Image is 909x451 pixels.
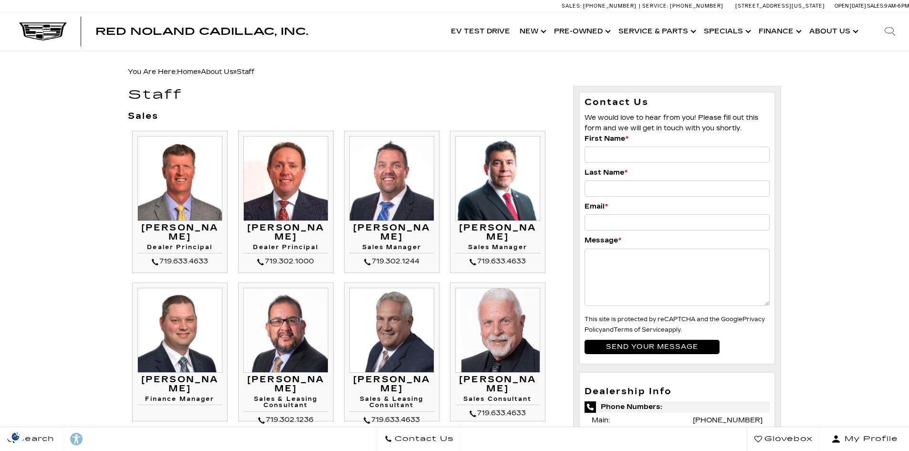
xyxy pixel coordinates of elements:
small: This site is protected by reCAPTCHA and the Google and apply. [585,316,765,333]
h3: [PERSON_NAME] [243,223,328,242]
img: Bruce Bettke [349,288,434,373]
img: Matt Canales [455,136,540,221]
img: Cadillac Dark Logo with Cadillac White Text [19,22,67,41]
h3: [PERSON_NAME] [243,375,328,394]
a: Sales: [PHONE_NUMBER] [562,3,639,9]
span: 9 AM-6 PM [884,3,909,9]
h4: Sales Consultant [455,396,540,405]
span: [PHONE_NUMBER] [670,3,723,9]
div: 719.633.4633 [455,256,540,267]
span: Sales: [867,3,884,9]
h1: Staff [128,88,559,102]
h4: Sales Manager [349,244,434,253]
img: Gil Archuleta [243,288,328,373]
a: Service: [PHONE_NUMBER] [639,3,726,9]
h3: [PERSON_NAME] [137,223,222,242]
a: EV Test Drive [446,12,515,51]
span: You Are Here: [128,68,254,76]
a: Service & Parts [614,12,699,51]
div: 719.633.4633 [349,414,434,426]
span: Phone Numbers: [585,401,770,413]
span: Contact Us [392,432,454,446]
div: 719.302.1000 [243,256,328,267]
label: Last Name [585,168,627,178]
a: Privacy Policy [585,316,765,333]
section: Click to Open Cookie Consent Modal [5,431,27,441]
h4: Dealer Principal [243,244,328,253]
a: Contact Us [377,427,461,451]
img: Mike Jorgensen [137,136,222,221]
span: Glovebox [762,432,813,446]
span: We would love to hear from you! Please fill out this form and we will get in touch with you shortly. [585,114,758,132]
div: 719.302.1236 [243,414,328,426]
span: [PHONE_NUMBER] [583,3,637,9]
img: Jim Williams [455,288,540,373]
img: Thom Buckley [243,136,328,221]
a: About Us [805,12,861,51]
span: Sales: [562,3,582,9]
span: Red Noland Cadillac, Inc. [95,26,308,37]
button: Open user profile menu [820,427,909,451]
h3: [PERSON_NAME] [137,375,222,394]
a: New [515,12,549,51]
label: Message [585,235,621,246]
h4: Dealer Principal [137,244,222,253]
span: Main: [592,416,610,424]
span: My Profile [841,432,898,446]
input: Send your message [585,340,720,354]
h3: Dealership Info [585,387,770,397]
span: » [177,68,254,76]
h3: [PERSON_NAME] [349,223,434,242]
img: Leif Clinard [349,136,434,221]
a: Pre-Owned [549,12,614,51]
a: [PHONE_NUMBER] [693,416,763,424]
a: Specials [699,12,754,51]
img: Ryan Gainer [137,288,222,373]
a: Finance [754,12,805,51]
div: 719.302.1244 [349,256,434,267]
label: Email [585,201,608,212]
div: 719.633.4633 [455,408,540,419]
h3: [PERSON_NAME] [455,223,540,242]
h4: Sales Manager [455,244,540,253]
a: Home [177,68,198,76]
h4: Sales & Leasing Consultant [349,396,434,411]
span: Search [15,432,54,446]
a: Glovebox [747,427,820,451]
h3: Sales [128,112,559,121]
a: [STREET_ADDRESS][US_STATE] [735,3,825,9]
span: Open [DATE] [835,3,866,9]
h3: Contact Us [585,97,770,108]
label: First Name [585,134,628,144]
h4: Sales & Leasing Consultant [243,396,328,411]
img: Opt-Out Icon [5,431,27,441]
span: Service: [642,3,669,9]
h3: [PERSON_NAME] [455,375,540,394]
span: Staff [237,68,254,76]
a: Red Noland Cadillac, Inc. [95,27,308,36]
h3: [PERSON_NAME] [349,375,434,394]
span: » [201,68,254,76]
h4: Finance Manager [137,396,222,405]
div: Breadcrumbs [128,65,782,79]
div: 719.633.4633 [137,256,222,267]
a: About Us [201,68,233,76]
a: Terms of Service [614,326,665,333]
